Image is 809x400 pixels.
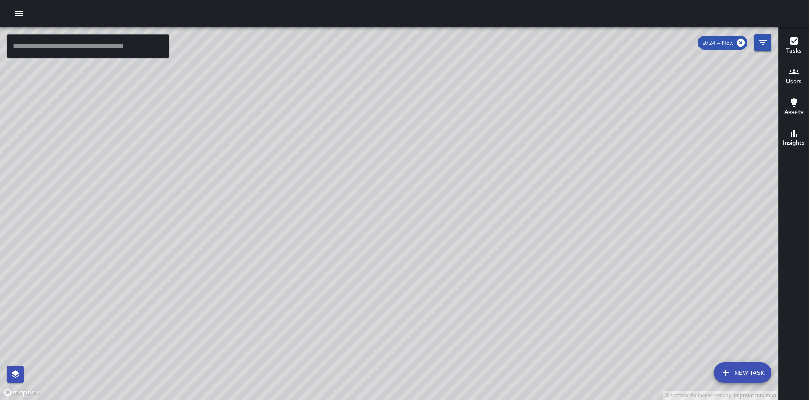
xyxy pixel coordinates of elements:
button: Tasks [779,31,809,61]
button: Insights [779,123,809,154]
button: Assets [779,92,809,123]
div: 9/24 — Now [698,36,747,50]
h6: Insights [783,138,805,148]
h6: Assets [784,108,803,117]
h6: Tasks [786,46,802,55]
button: Filters [754,34,771,51]
span: 9/24 — Now [698,39,739,47]
button: Users [779,61,809,92]
button: New Task [714,362,771,383]
h6: Users [786,77,802,86]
